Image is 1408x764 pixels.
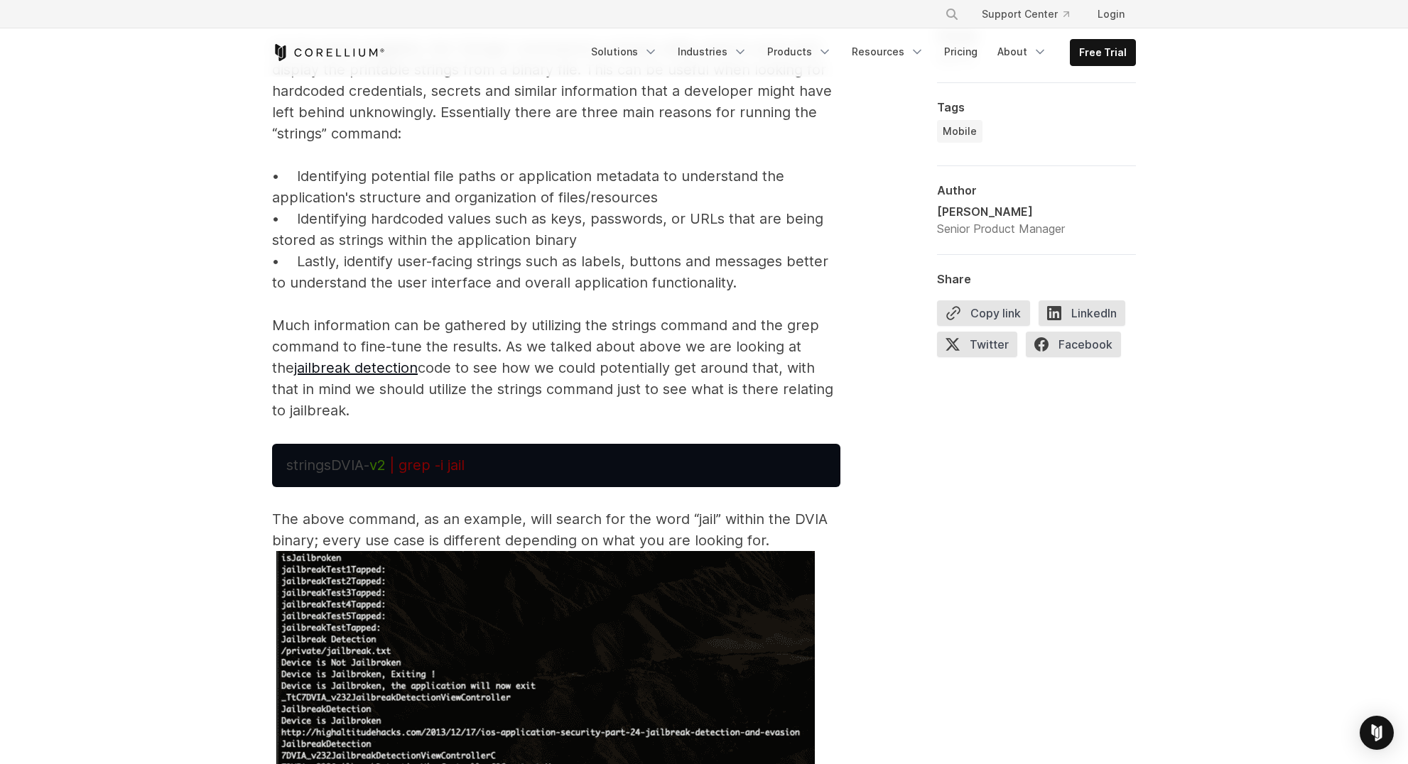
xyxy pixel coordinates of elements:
a: LinkedIn [1039,300,1134,332]
a: Pricing [936,39,986,65]
a: About [989,39,1056,65]
a: Mobile [937,120,982,143]
div: Senior Product Manager [937,220,1065,237]
div: Navigation Menu [928,1,1136,27]
a: Corellium Home [272,44,385,61]
button: Search [939,1,965,27]
span: | grep -i jail [389,457,465,474]
a: Support Center [970,1,1081,27]
button: Copy link [937,300,1030,326]
a: Industries [669,39,756,65]
span: strings [286,457,331,474]
span: Twitter [937,332,1017,357]
a: Twitter [937,332,1026,363]
span: v2 [369,457,385,474]
a: Resources [843,39,933,65]
div: Open Intercom Messenger [1360,716,1394,750]
a: Products [759,39,840,65]
span: Mobile [943,124,977,138]
span: DVIA- [331,457,369,474]
a: jailbreak detection [294,359,418,376]
a: Facebook [1026,332,1130,363]
a: Free Trial [1071,40,1135,65]
span: Facebook [1026,332,1121,357]
span: LinkedIn [1039,300,1125,326]
a: Login [1086,1,1136,27]
div: Share [937,272,1136,286]
div: Tags [937,100,1136,114]
a: Solutions [583,39,666,65]
div: [PERSON_NAME] [937,203,1065,220]
div: Navigation Menu [583,39,1136,66]
div: Author [937,183,1136,197]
